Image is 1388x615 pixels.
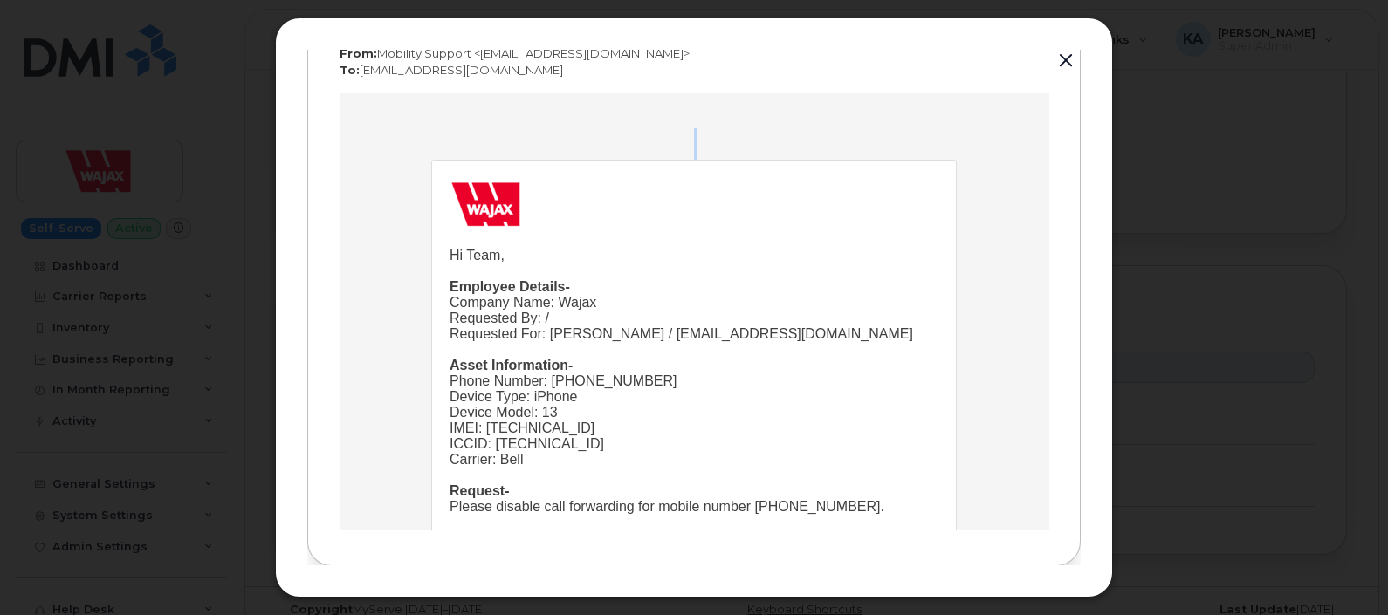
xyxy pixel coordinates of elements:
[340,45,1048,62] p: Mobility Support <[EMAIL_ADDRESS][DOMAIN_NAME]>
[110,154,599,170] div: Hi Team,
[110,406,599,421] div: Please disable call forwarding for mobile number [PHONE_NUMBER].
[110,280,599,374] div: Phone Number: [PHONE_NUMBER] Device Type: iPhone Device Model: 13 IMEI: [TECHNICAL_ID] ICCID: [TE...
[340,46,377,60] strong: From:
[340,63,360,77] strong: To:
[110,390,599,406] div: Request-
[110,85,185,137] img: email_wajax-logo.png
[110,264,599,280] div: Asset Information-
[340,62,1048,79] p: [EMAIL_ADDRESS][DOMAIN_NAME]
[110,186,599,202] div: Employee Details-
[110,202,599,249] div: Company Name: Wajax Requested By: / Requested For: [PERSON_NAME] / [EMAIL_ADDRESS][DOMAIN_NAME]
